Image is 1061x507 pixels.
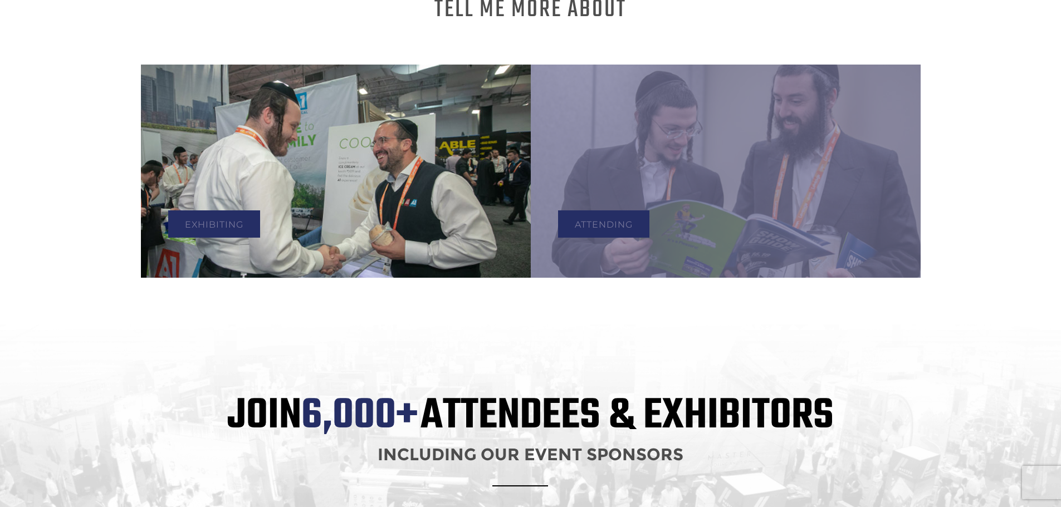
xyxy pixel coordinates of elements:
a: Attending [558,210,649,238]
h3: Including our event sponsors [149,450,912,459]
h1: Tell me more About [434,3,627,17]
i: 6,000+ [301,383,418,449]
h1: Join Attendees & Exhibitors [149,398,912,434]
a: Exhibiting [168,210,260,238]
